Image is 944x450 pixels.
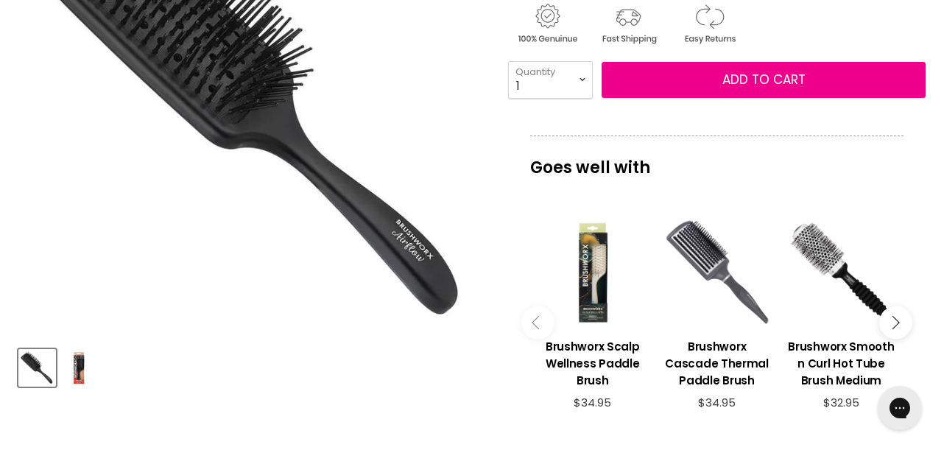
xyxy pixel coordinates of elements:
div: Product thumbnails [16,345,487,387]
button: Add to cart [602,62,926,99]
p: Goes well with [530,136,904,184]
iframe: Gorgias live chat messenger [870,381,929,435]
span: $34.95 [574,395,611,410]
button: Brushworx Air flow Paddle Brush [18,349,56,387]
h3: Brushworx Cascade Thermal Paddle Brush [662,338,772,389]
span: Add to cart [722,71,806,88]
a: View product:Brushworx Scalp Wellness Paddle Brush [538,327,647,396]
h3: Brushworx Scalp Wellness Paddle Brush [538,338,647,389]
span: $32.95 [823,395,859,410]
h3: Brushworx Smooth n Curl Hot Tube Brush Medium [786,338,896,389]
img: shipping.gif [589,1,667,46]
a: View product:Brushworx Cascade Thermal Paddle Brush [662,327,772,396]
img: Brushworx Air flow Paddle Brush [62,351,96,385]
img: returns.gif [670,1,748,46]
span: $34.95 [698,395,736,410]
img: genuine.gif [508,1,586,46]
img: Brushworx Air flow Paddle Brush [20,351,54,385]
a: View product:Brushworx Smooth n Curl Hot Tube Brush Medium [786,327,896,396]
button: Brushworx Air flow Paddle Brush [60,349,98,387]
select: Quantity [508,61,593,98]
